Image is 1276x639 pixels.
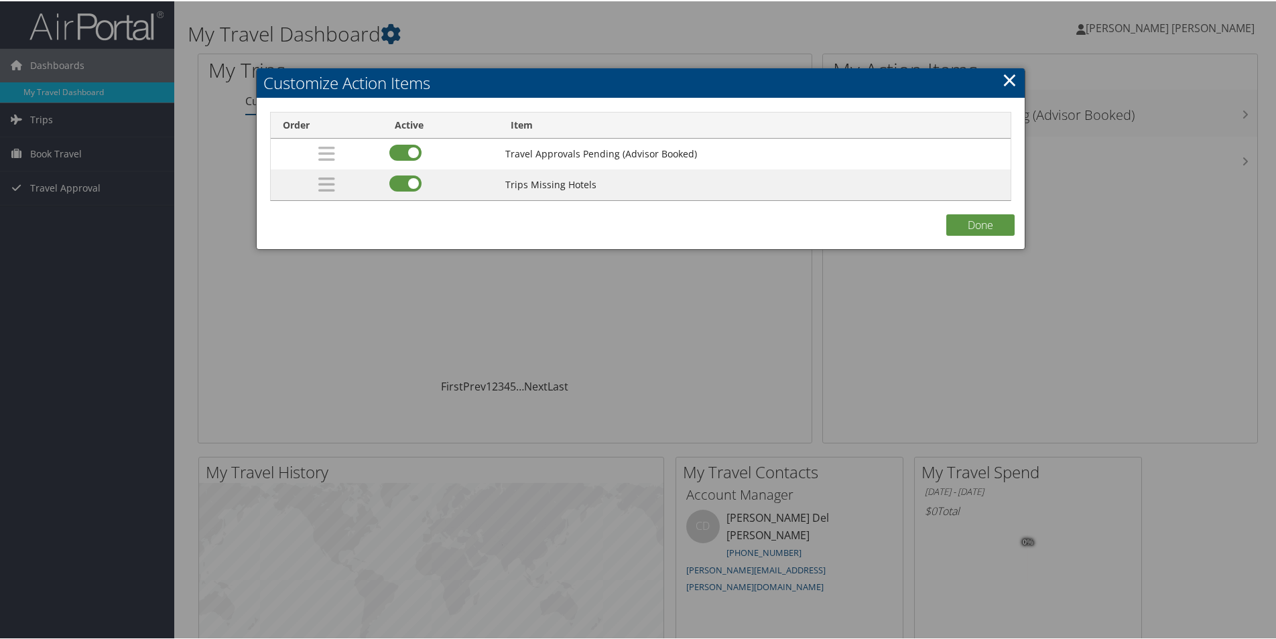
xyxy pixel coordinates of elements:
[499,168,1010,199] td: Trips Missing Hotels
[499,111,1010,137] th: Item
[257,67,1024,96] h2: Customize Action Items
[946,213,1015,234] button: Done
[499,137,1010,168] td: Travel Approvals Pending (Advisor Booked)
[1002,65,1017,92] a: Close
[383,111,499,137] th: Active
[271,111,383,137] th: Order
